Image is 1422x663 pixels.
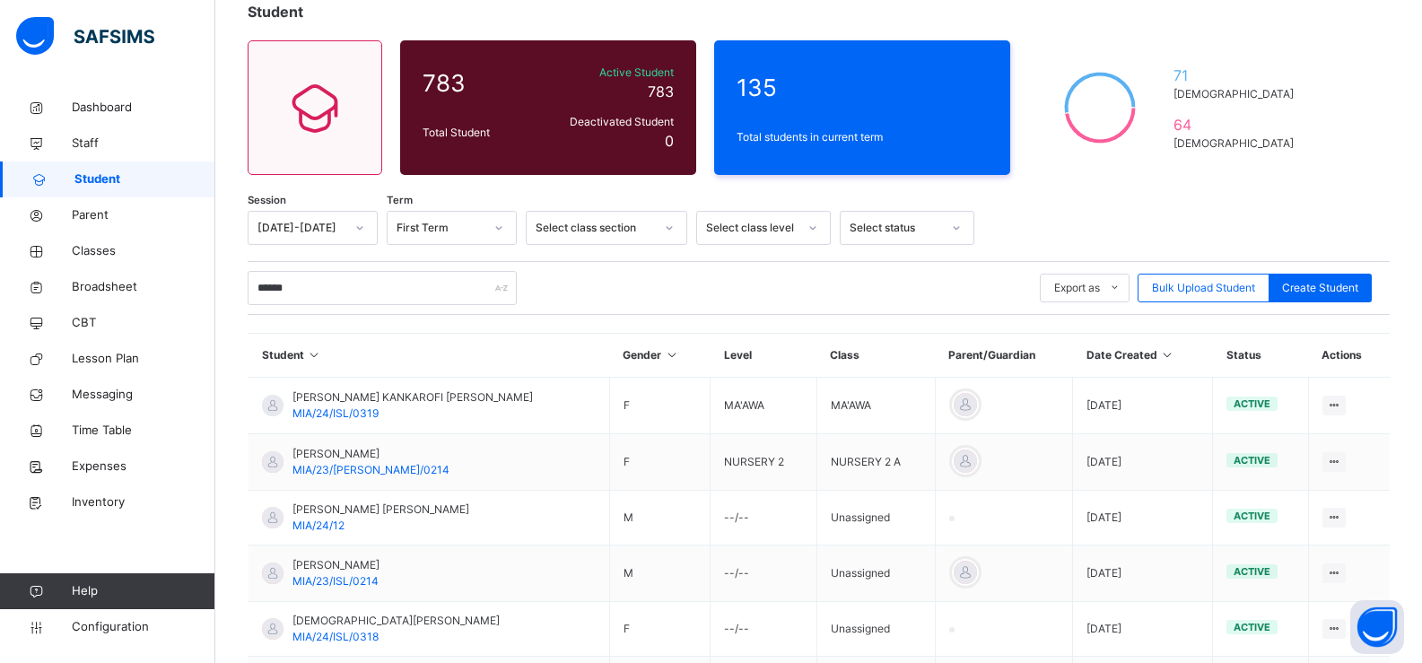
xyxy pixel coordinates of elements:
[609,602,710,657] td: F
[292,406,379,420] span: MIA/24/ISL/0319
[292,389,533,406] span: [PERSON_NAME] KANKAROFI [PERSON_NAME]
[1234,565,1270,578] span: active
[1073,334,1213,378] th: Date Created
[74,170,215,188] span: Student
[711,545,817,602] td: --/--
[1173,65,1302,86] span: 71
[257,220,345,236] div: [DATE]-[DATE]
[816,602,935,657] td: Unassigned
[648,83,674,100] span: 783
[706,220,798,236] div: Select class level
[72,242,215,260] span: Classes
[665,132,674,150] span: 0
[711,334,817,378] th: Level
[711,602,817,657] td: --/--
[418,120,542,145] div: Total Student
[1073,434,1213,491] td: [DATE]
[609,434,710,491] td: F
[1073,491,1213,545] td: [DATE]
[292,519,345,532] span: MIA/24/12
[1234,397,1270,410] span: active
[292,502,469,518] span: [PERSON_NAME] [PERSON_NAME]
[72,350,215,368] span: Lesson Plan
[1073,545,1213,602] td: [DATE]
[1073,602,1213,657] td: [DATE]
[292,557,379,573] span: [PERSON_NAME]
[72,422,215,440] span: Time Table
[1173,135,1302,152] span: [DEMOGRAPHIC_DATA]
[1173,86,1302,102] span: [DEMOGRAPHIC_DATA]
[72,99,215,117] span: Dashboard
[1073,378,1213,434] td: [DATE]
[1054,280,1100,296] span: Export as
[546,65,674,81] span: Active Student
[546,114,674,130] span: Deactivated Student
[1160,348,1175,362] i: Sort in Ascending Order
[664,348,679,362] i: Sort in Ascending Order
[737,70,988,105] span: 135
[1213,334,1308,378] th: Status
[536,220,654,236] div: Select class section
[248,3,303,21] span: Student
[711,434,817,491] td: NURSERY 2
[1234,510,1270,522] span: active
[1350,600,1404,654] button: Open asap
[816,545,935,602] td: Unassigned
[1173,114,1302,135] span: 64
[423,65,537,100] span: 783
[816,491,935,545] td: Unassigned
[1234,621,1270,633] span: active
[711,491,817,545] td: --/--
[292,463,449,476] span: MIA/23/[PERSON_NAME]/0214
[292,630,379,643] span: MIA/24/ISL/0318
[711,378,817,434] td: MA'AWA
[72,135,215,153] span: Staff
[816,434,935,491] td: NURSERY 2 A
[1308,334,1390,378] th: Actions
[72,458,215,475] span: Expenses
[16,17,154,55] img: safsims
[292,574,379,588] span: MIA/23/ISL/0214
[935,334,1073,378] th: Parent/Guardian
[609,378,710,434] td: F
[292,613,500,629] span: [DEMOGRAPHIC_DATA][PERSON_NAME]
[609,334,710,378] th: Gender
[307,348,322,362] i: Sort in Ascending Order
[1282,280,1358,296] span: Create Student
[72,386,215,404] span: Messaging
[72,618,214,636] span: Configuration
[249,334,610,378] th: Student
[609,491,710,545] td: M
[850,220,941,236] div: Select status
[72,314,215,332] span: CBT
[737,129,988,145] span: Total students in current term
[292,446,449,462] span: [PERSON_NAME]
[72,582,214,600] span: Help
[72,278,215,296] span: Broadsheet
[72,206,215,224] span: Parent
[248,193,286,208] span: Session
[397,220,484,236] div: First Term
[609,545,710,602] td: M
[816,378,935,434] td: MA'AWA
[1234,454,1270,467] span: active
[1152,280,1255,296] span: Bulk Upload Student
[387,193,413,208] span: Term
[816,334,935,378] th: Class
[72,493,215,511] span: Inventory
